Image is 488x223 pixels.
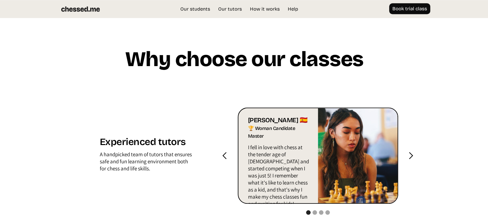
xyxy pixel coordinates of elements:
a: Book trial class [389,3,430,14]
div: Show slide 1 of 4 [306,210,311,215]
div: Show slide 4 of 4 [325,210,330,215]
a: Our students [177,6,213,12]
div: 1 of 4 [238,107,398,204]
p: I fell in love with chess at the tender age of [DEMOGRAPHIC_DATA] and started competing when I wa... [248,144,310,210]
h1: Why choose our classes [125,48,364,75]
div: A handpicked team of tutors that ensures safe and fun learning environment both for chess and lif... [100,151,192,175]
a: How it works [247,6,283,12]
div: carousel [238,107,398,204]
div: 🏆 Woman Candidate Master [248,124,310,141]
a: Help [285,6,301,12]
div: next slide [398,107,424,204]
div: [PERSON_NAME] 🇪🇸 [248,116,310,124]
h1: Experienced tutors [100,136,192,151]
div: Show slide 2 of 4 [312,210,317,215]
div: Show slide 3 of 4 [319,210,323,215]
div: previous slide [212,107,238,204]
a: Our tutors [215,6,245,12]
